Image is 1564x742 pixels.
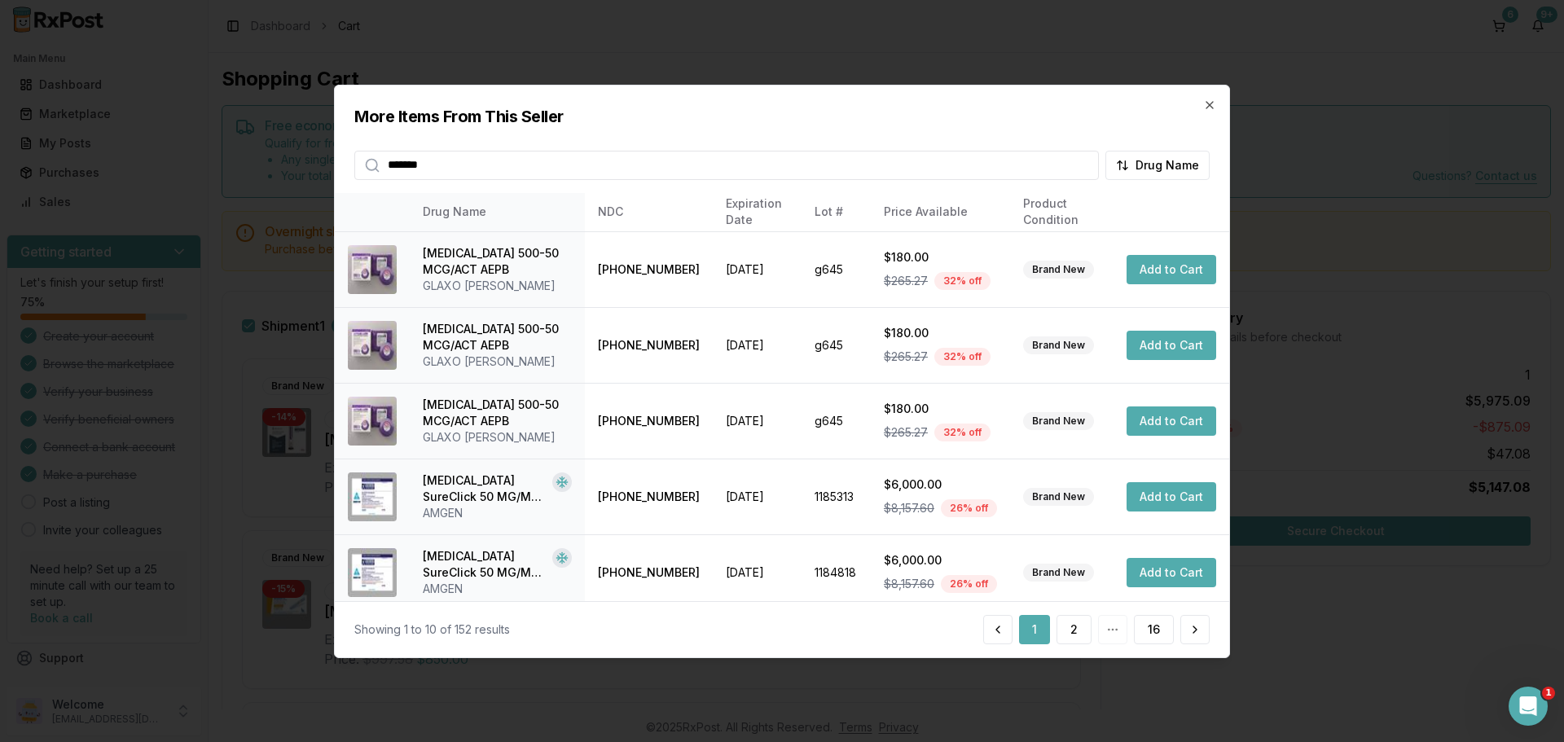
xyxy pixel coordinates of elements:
[423,505,572,521] div: AMGEN
[1057,615,1092,644] button: 2
[1127,331,1216,360] button: Add to Cart
[423,245,572,278] div: [MEDICAL_DATA] 500-50 MCG/ACT AEPB
[1023,564,1094,582] div: Brand New
[713,192,802,231] th: Expiration Date
[1023,261,1094,279] div: Brand New
[1509,687,1548,726] iframe: Intercom live chat
[423,472,546,505] div: [MEDICAL_DATA] SureClick 50 MG/ML SOAJ
[423,278,572,294] div: GLAXO [PERSON_NAME]
[1542,687,1555,700] span: 1
[934,272,991,290] div: 32 % off
[1127,406,1216,436] button: Add to Cart
[934,348,991,366] div: 32 % off
[713,307,802,383] td: [DATE]
[1127,482,1216,511] button: Add to Cart
[1134,615,1174,644] button: 16
[410,192,585,231] th: Drug Name
[423,429,572,446] div: GLAXO [PERSON_NAME]
[1023,412,1094,430] div: Brand New
[884,325,997,341] div: $180.00
[802,383,871,459] td: g645
[713,383,802,459] td: [DATE]
[884,576,934,592] span: $8,157.60
[884,401,997,417] div: $180.00
[354,104,1210,127] h2: More Items From This Seller
[423,353,572,370] div: GLAXO [PERSON_NAME]
[348,548,397,597] img: Enbrel SureClick 50 MG/ML SOAJ
[348,397,397,446] img: Advair Diskus 500-50 MCG/ACT AEPB
[585,307,713,383] td: [PHONE_NUMBER]
[884,552,997,569] div: $6,000.00
[585,534,713,610] td: [PHONE_NUMBER]
[1023,336,1094,354] div: Brand New
[585,231,713,307] td: [PHONE_NUMBER]
[802,534,871,610] td: 1184818
[348,472,397,521] img: Enbrel SureClick 50 MG/ML SOAJ
[884,273,928,289] span: $265.27
[585,383,713,459] td: [PHONE_NUMBER]
[423,548,546,581] div: [MEDICAL_DATA] SureClick 50 MG/ML SOAJ
[802,307,871,383] td: g645
[884,476,997,493] div: $6,000.00
[884,249,997,266] div: $180.00
[802,231,871,307] td: g645
[871,192,1010,231] th: Price Available
[713,459,802,534] td: [DATE]
[1023,488,1094,506] div: Brand New
[1010,192,1114,231] th: Product Condition
[802,192,871,231] th: Lot #
[941,575,997,593] div: 26 % off
[423,321,572,353] div: [MEDICAL_DATA] 500-50 MCG/ACT AEPB
[1105,150,1210,179] button: Drug Name
[354,621,510,638] div: Showing 1 to 10 of 152 results
[585,459,713,534] td: [PHONE_NUMBER]
[1127,255,1216,284] button: Add to Cart
[1136,156,1199,173] span: Drug Name
[348,245,397,294] img: Advair Diskus 500-50 MCG/ACT AEPB
[934,424,991,441] div: 32 % off
[713,231,802,307] td: [DATE]
[884,500,934,516] span: $8,157.60
[423,397,572,429] div: [MEDICAL_DATA] 500-50 MCG/ACT AEPB
[1019,615,1050,644] button: 1
[802,459,871,534] td: 1185313
[585,192,713,231] th: NDC
[941,499,997,517] div: 26 % off
[423,581,572,597] div: AMGEN
[884,424,928,441] span: $265.27
[884,349,928,365] span: $265.27
[348,321,397,370] img: Advair Diskus 500-50 MCG/ACT AEPB
[713,534,802,610] td: [DATE]
[1127,558,1216,587] button: Add to Cart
